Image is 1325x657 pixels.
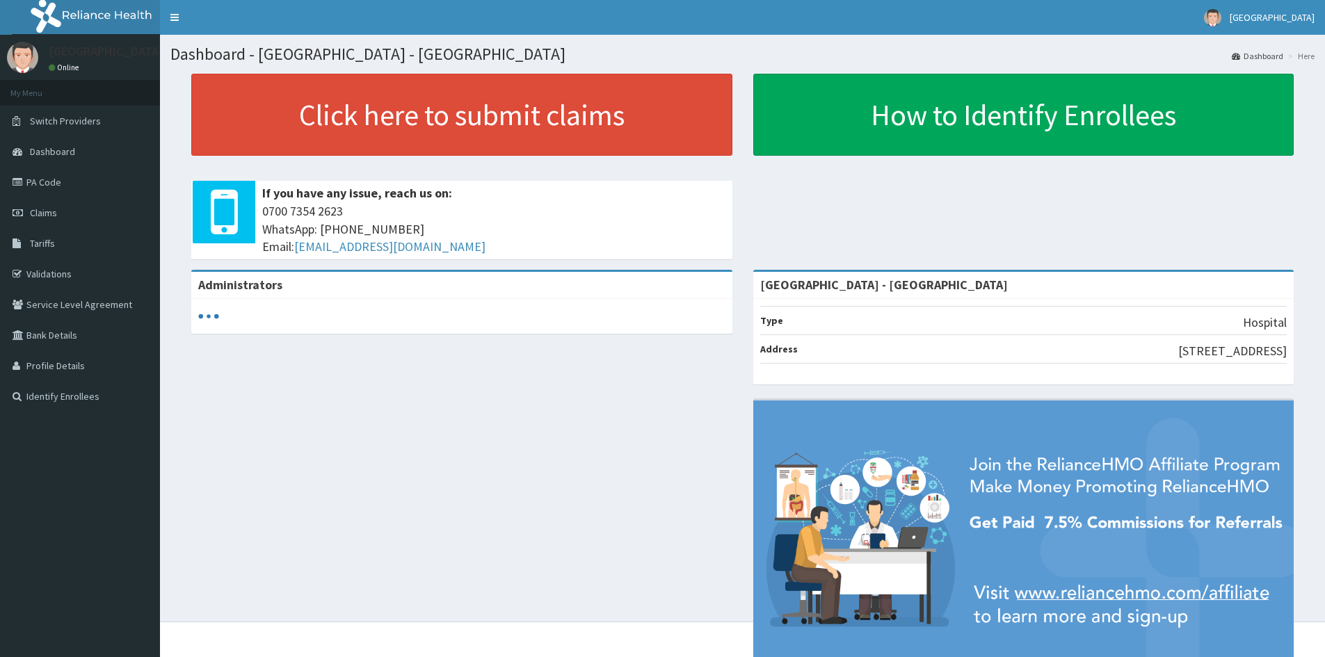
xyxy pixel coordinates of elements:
svg: audio-loading [198,306,219,327]
a: How to Identify Enrollees [753,74,1294,156]
a: Click here to submit claims [191,74,732,156]
b: Administrators [198,277,282,293]
b: If you have any issue, reach us on: [262,185,452,201]
p: Hospital [1243,314,1287,332]
img: User Image [1204,9,1221,26]
p: [GEOGRAPHIC_DATA] [49,45,163,58]
a: Online [49,63,82,72]
a: Dashboard [1232,50,1283,62]
img: User Image [7,42,38,73]
span: 0700 7354 2623 WhatsApp: [PHONE_NUMBER] Email: [262,202,725,256]
h1: Dashboard - [GEOGRAPHIC_DATA] - [GEOGRAPHIC_DATA] [170,45,1315,63]
a: [EMAIL_ADDRESS][DOMAIN_NAME] [294,238,485,254]
span: Tariffs [30,237,55,250]
b: Type [760,314,783,327]
span: [GEOGRAPHIC_DATA] [1230,11,1315,24]
b: Address [760,343,798,355]
strong: [GEOGRAPHIC_DATA] - [GEOGRAPHIC_DATA] [760,277,1008,293]
span: Switch Providers [30,115,101,127]
span: Dashboard [30,145,75,158]
p: [STREET_ADDRESS] [1178,342,1287,360]
span: Claims [30,206,57,219]
li: Here [1285,50,1315,62]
